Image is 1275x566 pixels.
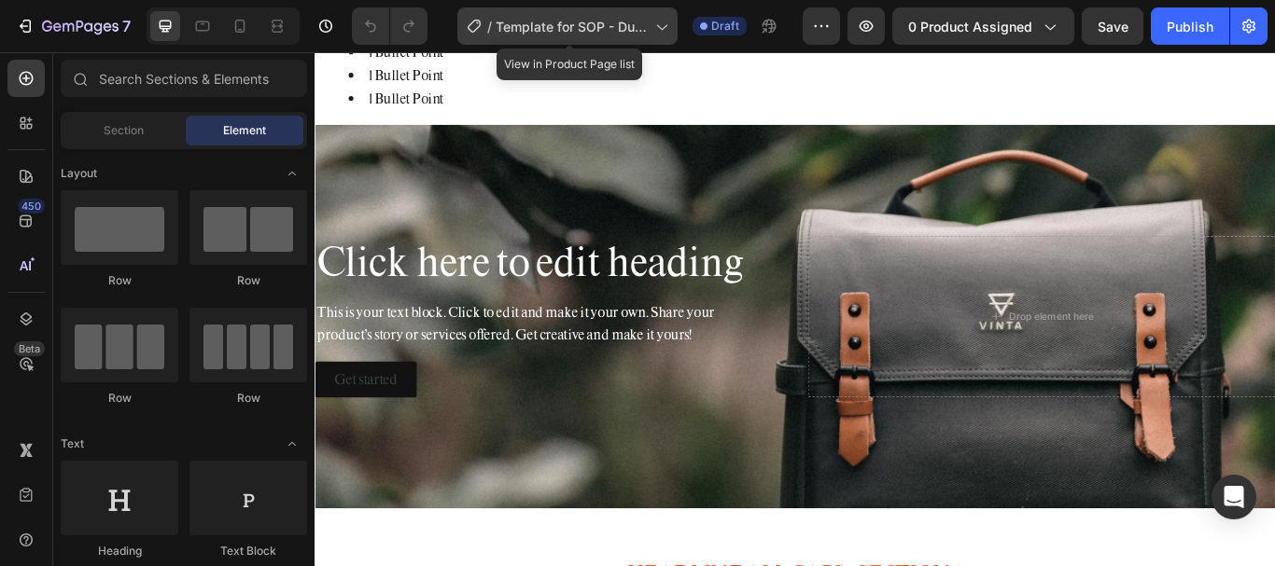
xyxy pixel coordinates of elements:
div: Publish [1167,17,1213,36]
div: Row [189,390,307,407]
button: 7 [7,7,139,45]
span: / [487,17,492,36]
div: Drop element here [809,301,908,316]
div: Row [61,272,178,289]
span: Section [104,122,144,139]
div: Text Block [189,543,307,559]
button: 0 product assigned [892,7,1074,45]
div: Beta [14,341,45,356]
span: Layout [61,165,97,182]
span: Draft [711,18,739,35]
div: Heading [61,543,178,559]
button: Publish [1151,7,1229,45]
div: Row [189,272,307,289]
span: Save [1098,19,1128,35]
li: 1Bullet Point [39,14,1118,41]
iframe: Design area [315,52,1275,566]
div: 450 [18,199,45,214]
li: 1Bullet Point [39,41,1118,68]
span: Element [223,122,266,139]
input: Search Sections & Elements [61,60,307,97]
div: Row [61,390,178,407]
div: Open Intercom Messenger [1212,475,1256,519]
button: Save [1082,7,1143,45]
p: 7 [122,15,131,37]
span: Text [61,435,84,452]
div: Get started [22,368,96,395]
span: 0 product assigned [908,17,1032,36]
div: Undo/Redo [352,7,427,45]
span: Template for SOP - Duplicate ONLY [496,17,648,36]
span: Toggle open [277,429,307,459]
span: Toggle open [277,159,307,188]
